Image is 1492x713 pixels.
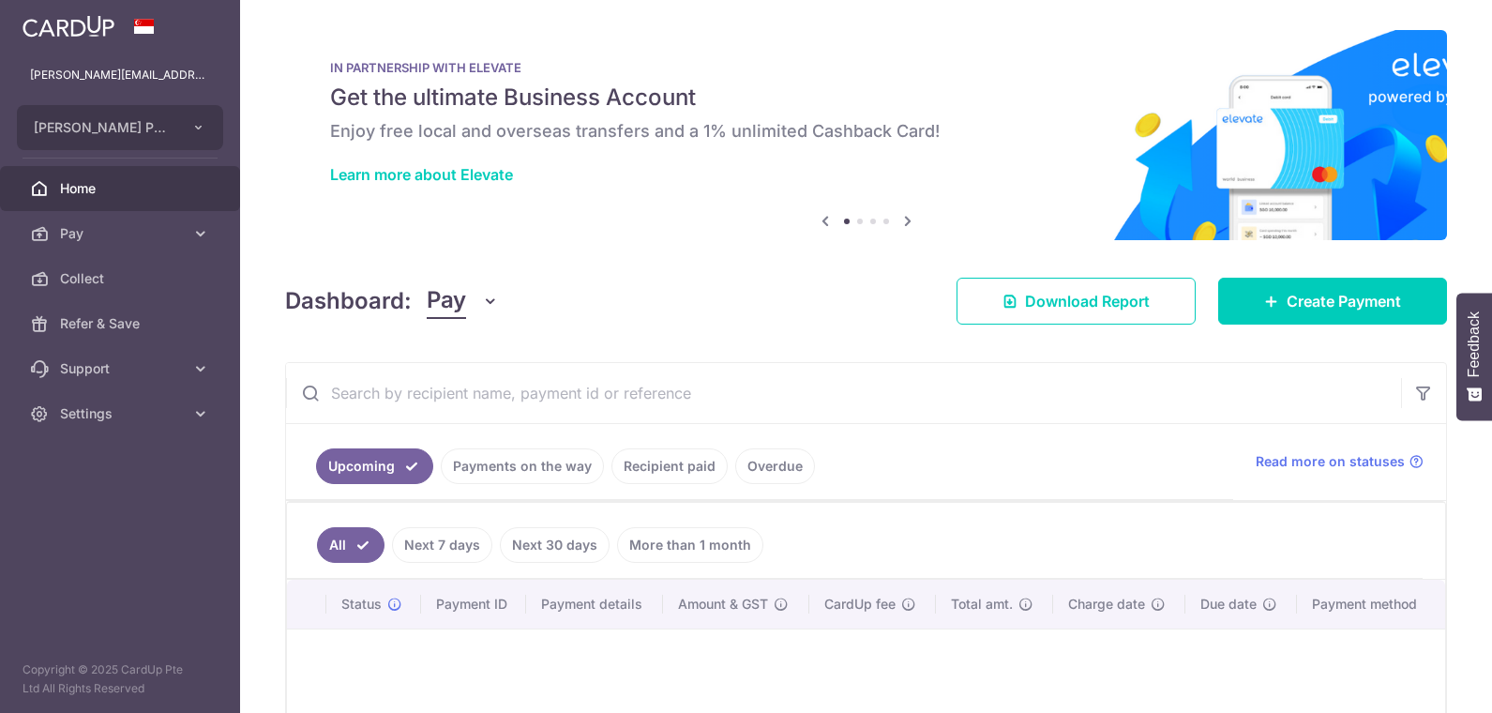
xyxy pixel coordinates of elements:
a: More than 1 month [617,527,763,563]
th: Payment details [526,580,663,629]
a: Recipient paid [611,448,728,484]
span: Charge date [1068,595,1145,614]
input: Search by recipient name, payment id or reference [286,363,1401,423]
span: Read more on statuses [1256,452,1405,471]
span: Create Payment [1287,290,1401,312]
h4: Dashboard: [285,284,412,318]
a: Read more on statuses [1256,452,1424,471]
span: Due date [1200,595,1257,614]
th: Payment ID [421,580,526,629]
a: Upcoming [316,448,433,484]
span: Total amt. [951,595,1013,614]
span: Refer & Save [60,314,184,333]
span: Settings [60,404,184,423]
span: Pay [60,224,184,243]
a: Overdue [735,448,815,484]
a: Next 30 days [500,527,610,563]
span: Feedback [1466,311,1483,377]
a: Learn more about Elevate [330,165,513,184]
button: Pay [427,283,499,319]
a: Next 7 days [392,527,492,563]
a: Payments on the way [441,448,604,484]
span: Download Report [1025,290,1150,312]
th: Payment method [1297,580,1445,629]
img: CardUp [23,15,114,38]
a: Download Report [957,278,1196,325]
span: [PERSON_NAME] PTE. LTD. [34,118,173,137]
span: Home [60,179,184,198]
span: Support [60,359,184,378]
img: Renovation banner [285,30,1447,240]
p: [PERSON_NAME][EMAIL_ADDRESS][DOMAIN_NAME] [30,66,210,84]
a: All [317,527,384,563]
span: Pay [427,283,466,319]
button: Feedback - Show survey [1456,293,1492,420]
span: CardUp fee [824,595,896,614]
h6: Enjoy free local and overseas transfers and a 1% unlimited Cashback Card! [330,120,1402,143]
span: Status [341,595,382,614]
span: Collect [60,269,184,288]
a: Create Payment [1218,278,1447,325]
h5: Get the ultimate Business Account [330,83,1402,113]
button: [PERSON_NAME] PTE. LTD. [17,105,223,150]
span: Amount & GST [678,595,768,614]
p: IN PARTNERSHIP WITH ELEVATE [330,60,1402,75]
